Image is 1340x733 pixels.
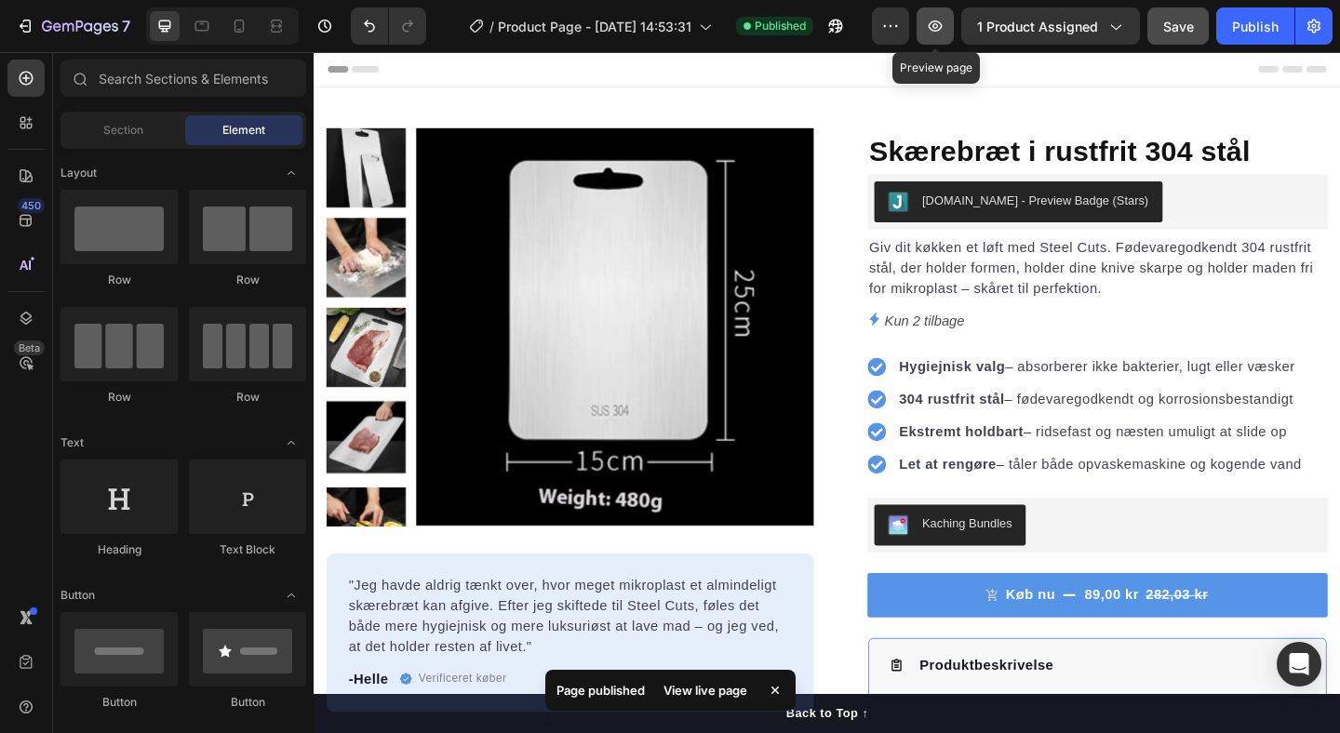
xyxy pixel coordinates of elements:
[636,405,771,420] strong: Ekstremt holdbart
[60,165,97,181] span: Layout
[122,15,130,37] p: 7
[276,428,306,458] span: Toggle open
[114,673,210,691] p: Verificeret køber
[38,672,82,694] p: -Helle
[276,158,306,188] span: Toggle open
[624,503,647,526] img: KachingBundles.png
[610,492,774,537] button: Kaching Bundles
[977,17,1098,36] span: 1 product assigned
[636,369,751,385] strong: 304 rustfrit stål
[602,83,1103,133] h1: Skærebræt i rustfrit 304 stål
[1163,19,1194,34] span: Save
[314,52,1340,733] iframe: Design area
[624,152,647,174] img: Judgeme.png
[60,434,84,451] span: Text
[636,437,1075,460] p: – tåler både opvaskemaskine og kogende vand
[60,694,178,711] div: Button
[556,681,645,700] p: Page published
[489,17,494,36] span: /
[903,578,974,604] div: 282,03 kr
[602,566,1103,615] button: Køb nu
[60,60,306,97] input: Search Sections & Elements
[14,340,45,355] div: Beta
[18,198,45,213] div: 450
[222,122,265,139] span: Element
[837,578,900,604] div: 89,00 kr
[652,677,758,703] div: View live page
[189,694,306,711] div: Button
[755,18,806,34] span: Published
[514,710,603,729] div: Back to Top ↑
[662,152,908,171] div: [DOMAIN_NAME] - Preview Badge (Stars)
[1232,17,1279,36] div: Publish
[60,389,178,406] div: Row
[60,587,95,604] span: Button
[636,331,1075,353] p: – absorberer ikke bakterier, lugt eller væsker
[1277,642,1321,686] div: Open Intercom Messenger
[621,280,707,307] p: Kun 2 tilbage
[610,140,923,185] button: Judge.me - Preview Badge (Stars)
[7,7,139,45] button: 7
[189,541,306,558] div: Text Block
[276,580,306,610] span: Toggle open
[636,366,1075,389] p: – fødevaregodkendt og korrosionsbestandigt
[1216,7,1294,45] button: Publish
[662,503,759,523] div: Kaching Bundles
[189,389,306,406] div: Row
[604,202,1101,269] p: Giv dit køkken et løft med Steel Cuts. Fødevaregodkendt 304 rustfrit stål, der holder formen, hol...
[189,272,306,288] div: Row
[753,580,807,602] div: Køb nu
[103,122,143,139] span: Section
[636,440,743,456] strong: Let at rengøre
[636,334,752,350] strong: Hygiejnisk valg
[498,17,691,36] span: Product Page - [DATE] 14:53:31
[351,7,426,45] div: Undo/Redo
[1147,7,1209,45] button: Save
[636,402,1075,424] p: – ridsefast og næsten umuligt at slide op
[60,272,178,288] div: Row
[60,541,178,558] div: Heading
[659,656,805,678] p: Produktbeskrivelse
[961,7,1140,45] button: 1 product assigned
